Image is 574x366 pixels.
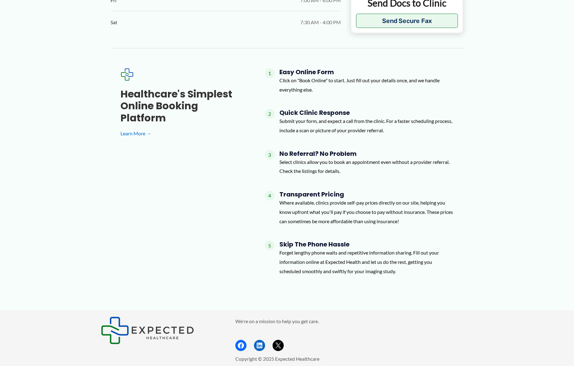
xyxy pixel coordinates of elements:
h4: Quick Clinic Response [280,109,454,116]
h4: Transparent Pricing [280,191,454,198]
aside: Footer Widget 2 [235,317,473,351]
p: Forget lengthy phone waits and repetitive information sharing. Fill out your information online a... [280,248,454,276]
img: Expected Healthcare Logo [121,68,133,81]
span: 5 [265,241,275,251]
aside: Footer Widget 1 [101,317,220,344]
button: Send Secure Fax [356,14,458,28]
img: Expected Healthcare Logo - side, dark font, small [101,317,194,344]
p: We're on a mission to help you get care. [235,317,473,326]
h4: No Referral? No Problem [280,150,454,157]
p: Where available, clinics provide self-pay prices directly on our site, helping you know upfront w... [280,198,454,226]
span: Sat [111,18,118,27]
span: 3 [265,150,275,160]
span: 4 [265,191,275,201]
p: Select clinics allow you to book an appointment even without a provider referral. Check the listi... [280,157,454,176]
a: Learn More → [121,129,245,138]
p: Submit your form, and expect a call from the clinic. For a faster scheduling process, include a s... [280,116,454,135]
h3: Healthcare's simplest online booking platform [121,88,245,124]
p: Click on "Book Online" to start. Just fill out your details once, and we handle everything else. [280,76,454,94]
span: 7:30 AM - 4:00 PM [300,18,341,27]
span: 2 [265,109,275,119]
span: Copyright © 2025 Expected Healthcare [235,356,319,362]
h4: Easy Online Form [280,68,454,76]
span: 1 [265,68,275,78]
h4: Skip the Phone Hassle [280,241,454,248]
